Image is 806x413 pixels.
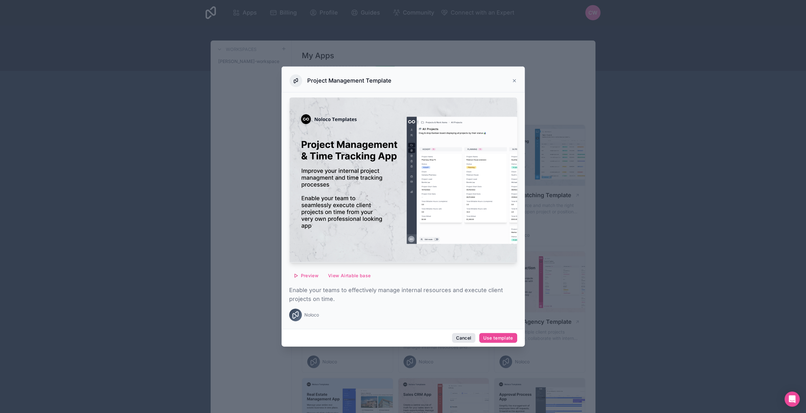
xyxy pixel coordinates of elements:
[289,97,517,263] img: Project Management Template
[452,333,475,343] button: Cancel
[301,273,319,278] span: Preview
[304,312,319,318] span: Noloco
[307,77,391,84] h3: Project Management Template
[483,335,513,341] div: Use template
[289,271,323,281] button: Preview
[479,333,517,343] button: Use template
[289,286,517,303] p: Enable your teams to effectively manage internal resources and execute client projects on time.
[324,271,375,281] button: View Airtable base
[784,391,800,407] div: Open Intercom Messenger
